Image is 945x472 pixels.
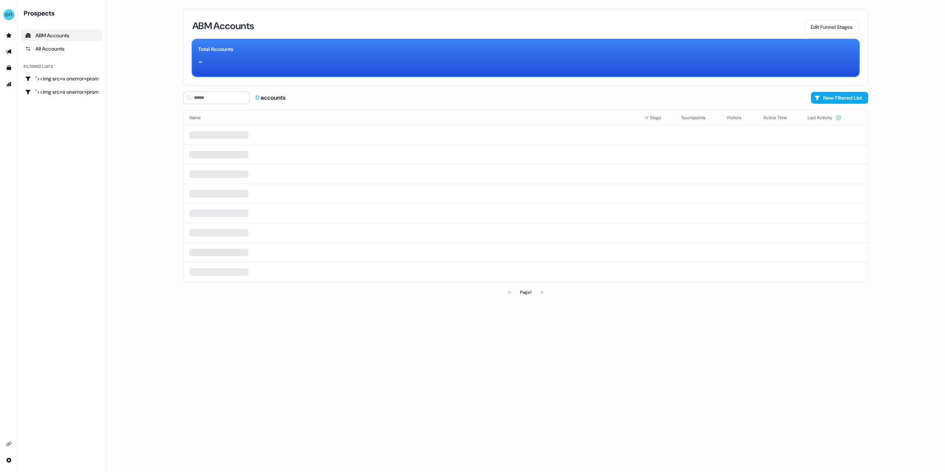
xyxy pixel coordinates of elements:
[25,45,99,52] div: All Accounts
[21,43,103,55] a: All accounts
[3,30,15,41] a: Go to prospects
[21,86,103,98] a: Go to "><img src=x onerror=prompt();>
[811,92,868,104] button: New Filtered List
[198,56,203,67] div: -
[255,94,286,102] div: accounts
[520,289,531,296] div: Page 1
[3,438,15,450] a: Go to integrations
[192,21,254,31] h3: ABM Accounts
[255,94,261,101] span: 0
[3,62,15,74] a: Go to templates
[183,110,638,125] th: Name
[25,88,99,96] div: "><img src=x onerror=prompt();>
[198,45,233,53] div: Total Accounts
[24,63,53,70] div: Filtered lists
[3,46,15,58] a: Go to outbound experience
[808,111,841,124] button: Last Activity
[21,30,103,41] a: ABM Accounts
[24,9,103,18] div: Prospects
[644,114,669,121] div: Stage
[763,111,796,124] button: Active Time
[726,111,750,124] button: Visitors
[3,454,15,466] a: Go to integrations
[25,75,99,82] div: "><img src=x onerror=prompt();>
[21,73,103,85] a: Go to "><img src=x onerror=prompt();>
[3,78,15,90] a: Go to attribution
[681,111,715,124] button: Touchpoints
[804,20,859,34] button: Edit Funnel Stages
[25,32,99,39] div: ABM Accounts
